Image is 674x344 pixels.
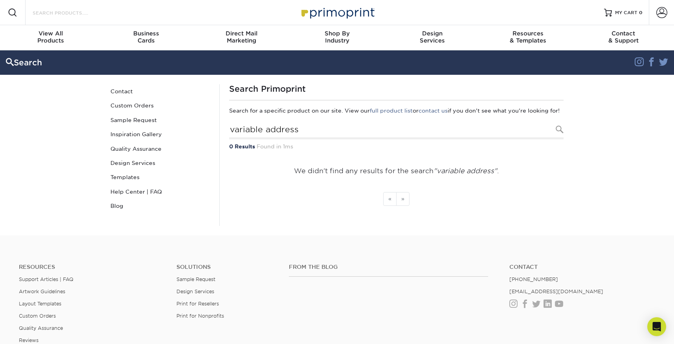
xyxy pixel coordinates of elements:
[370,107,413,114] a: full product list
[107,113,213,127] a: Sample Request
[229,166,564,176] p: We didn't find any results for the search .
[107,127,213,141] a: Inspiration Gallery
[3,25,99,50] a: View AllProducts
[385,30,480,44] div: Services
[385,25,480,50] a: DesignServices
[194,30,289,37] span: Direct Mail
[19,289,65,294] a: Artwork Guidelines
[107,170,213,184] a: Templates
[98,30,194,37] span: Business
[639,10,643,15] span: 0
[107,185,213,199] a: Help Center | FAQ
[194,30,289,44] div: Marketing
[257,143,293,150] span: Found in 1ms
[176,276,215,282] a: Sample Request
[480,30,576,44] div: & Templates
[229,121,564,139] input: Search Products...
[98,25,194,50] a: BusinessCards
[107,199,213,213] a: Blog
[289,264,488,270] h4: From the Blog
[107,98,213,113] a: Custom Orders
[19,264,165,270] h4: Resources
[509,276,558,282] a: [PHONE_NUMBER]
[176,301,219,307] a: Print for Resellers
[576,30,671,37] span: Contact
[385,30,480,37] span: Design
[419,107,448,114] a: contact us
[576,30,671,44] div: & Support
[176,264,277,270] h4: Solutions
[194,25,289,50] a: Direct MailMarketing
[647,317,666,336] div: Open Intercom Messenger
[480,25,576,50] a: Resources& Templates
[229,143,255,150] strong: 0 Results
[107,84,213,98] a: Contact
[289,30,385,44] div: Industry
[107,142,213,156] a: Quality Assurance
[289,30,385,37] span: Shop By
[32,8,108,17] input: SEARCH PRODUCTS.....
[3,30,99,44] div: Products
[107,156,213,170] a: Design Services
[3,30,99,37] span: View All
[615,9,637,16] span: MY CART
[576,25,671,50] a: Contact& Support
[19,276,73,282] a: Support Articles | FAQ
[298,4,376,21] img: Primoprint
[229,107,564,115] p: Search for a specific product on our site. View our or if you don't see what you're looking for!
[480,30,576,37] span: Resources
[229,84,564,94] h1: Search Primoprint
[509,289,603,294] a: [EMAIL_ADDRESS][DOMAIN_NAME]
[509,264,655,270] a: Contact
[98,30,194,44] div: Cards
[176,313,224,319] a: Print for Nonprofits
[176,289,214,294] a: Design Services
[289,25,385,50] a: Shop ByIndustry
[19,313,56,319] a: Custom Orders
[433,167,497,175] em: "variable address"
[19,301,61,307] a: Layout Templates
